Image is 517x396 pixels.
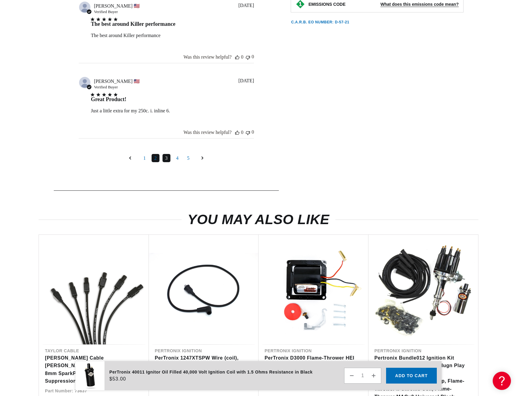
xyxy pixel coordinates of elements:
div: 0 [241,54,243,60]
a: PerTronix D3000 Flame-Thrower HEI Coil GM 50,000 Volt Red/Yellow Wire [265,354,356,370]
h2: You may also like [39,214,478,225]
span: Verified Buyer [94,85,118,89]
strong: EMISSIONS CODE [308,2,345,7]
div: [DATE] [238,3,254,8]
a: PerTronix 1247XTSPW Wire (coil), 1247XT [155,354,247,370]
div: 0 [241,130,243,135]
a: Goto previous page [125,153,136,163]
a: Page 2 [152,154,159,162]
div: Vote up [235,54,239,60]
a: Goto Page 3 [163,154,170,162]
button: Add to cart [386,368,437,384]
button: EMISSIONS CODEWhat does this emissions code mean? [308,2,459,7]
div: The best around Killer performance [91,21,175,27]
div: Was this review helpful? [183,130,231,135]
span: $53.00 [109,375,126,383]
strong: What does this emissions code mean? [380,2,459,7]
div: PerTronix 40011 Ignitor Oil Filled 40,000 Volt Ignition Coil with 1.5 Ohms Resistance in Black [109,369,313,375]
p: C.A.R.B. EO Number: D-57-21 [291,20,349,25]
span: Derek K. [94,78,140,84]
div: Vote down [246,54,250,60]
div: 0 [252,129,254,135]
img: PerTronix 40011 Ignitor Oil Filled 40,000 Volt Ignition Coil with 1.5 Ohms Resistance in Black [75,361,104,391]
div: 5 star rating out of 5 stars [91,18,175,21]
a: Goto Page 5 [184,154,192,162]
div: Vote up [235,130,239,135]
div: Was this review helpful? [183,54,231,60]
span: Verified Buyer [94,9,118,14]
div: [DATE] [238,78,254,84]
span: Thomas I. [94,3,140,9]
a: Goto next page [197,153,208,163]
a: Goto Page 4 [173,154,181,162]
div: 0 [252,54,254,60]
div: Vote down [246,129,250,135]
div: 5 star rating out of 5 stars [91,93,126,96]
a: Goto Page 1 [141,154,149,162]
div: Great Product! [91,96,126,103]
a: [PERSON_NAME] Cable [PERSON_NAME]-Pro Universal 8mm SparkPlug Wires350 Ohm Suppression [45,354,137,385]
